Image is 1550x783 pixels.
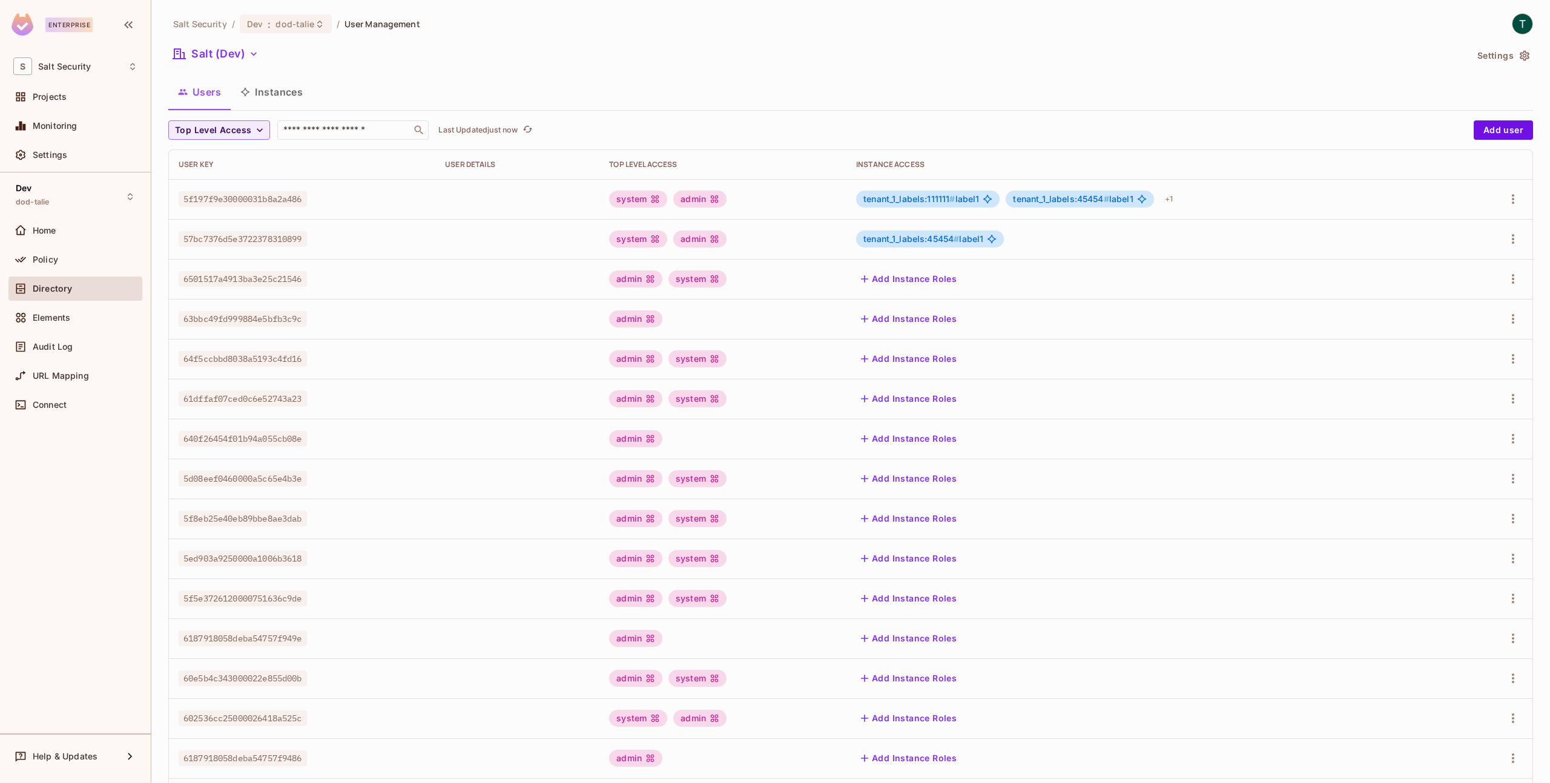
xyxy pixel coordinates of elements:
button: Add Instance Roles [856,709,961,728]
div: system [668,550,727,567]
span: 6187918058deba54757f9486 [179,750,307,766]
span: Connect [33,400,67,410]
button: Add Instance Roles [856,589,961,608]
div: system [668,470,727,487]
span: 6187918058deba54757f949e [179,631,307,646]
div: admin [609,350,662,367]
span: 60e5b4c343000022e855d00b [179,670,307,686]
span: 5ed903a9250000a1006b3618 [179,551,307,566]
span: Dev [16,183,31,193]
span: Audit Log [33,342,73,352]
span: 5d08eef0460000a5c65e4b3e [179,471,307,487]
span: 602536cc25000026418a525c [179,710,307,726]
span: dod-talie [275,18,314,30]
span: tenant_1_labels:45454 [863,234,959,244]
div: system [668,590,727,607]
button: Add Instance Roles [856,429,961,448]
span: 63bbc49fd999884e5bfb3c9c [179,311,307,327]
div: system [609,710,667,727]
button: Add Instance Roles [856,669,961,688]
span: # [949,194,955,204]
div: admin [609,470,662,487]
button: Instances [231,77,312,107]
button: Salt (Dev) [168,44,263,64]
div: admin [609,310,662,327]
div: admin [609,510,662,527]
span: label1 [863,234,983,244]
button: Add Instance Roles [856,549,961,568]
div: admin [673,710,727,727]
div: Top Level Access [609,160,837,169]
span: Settings [33,150,67,160]
span: dod-talie [16,197,49,207]
button: Add Instance Roles [856,749,961,768]
div: admin [609,750,662,767]
span: 640f26454f01b94a055cb08e [179,431,307,447]
span: Help & Updates [33,752,97,761]
div: admin [609,670,662,687]
div: admin [609,430,662,447]
button: Top Level Access [168,120,270,140]
span: URL Mapping [33,371,89,381]
div: admin [673,231,727,247]
li: / [232,18,235,30]
div: admin [673,191,727,208]
div: Enterprise [45,18,93,32]
div: system [668,390,727,407]
div: User Key [179,160,426,169]
span: Home [33,226,56,235]
span: 5f5e3726120000751636c9de [179,591,307,606]
span: tenant_1_labels:45454 [1013,194,1109,204]
div: admin [609,590,662,607]
span: 5f197f9e30000031b8a2a486 [179,191,307,207]
div: system [668,350,727,367]
span: User Management [345,18,420,30]
span: label1 [863,194,979,204]
span: Workspace: Salt Security [38,62,91,71]
div: system [609,231,667,247]
button: Users [168,77,231,107]
div: User Details [445,160,590,169]
span: 64f5ccbbd8038a5193c4fd16 [179,351,307,367]
button: Add Instance Roles [856,269,961,289]
span: 57bc7376d5e3722378310899 [179,231,307,247]
button: Add Instance Roles [856,389,961,408]
button: Add Instance Roles [856,629,961,648]
span: tenant_1_labels:111111 [863,194,955,204]
div: admin [609,270,662,287]
span: Policy [33,255,58,264]
span: refresh [523,124,533,136]
div: Instance Access [856,160,1453,169]
div: system [668,270,727,287]
button: Add Instance Roles [856,509,961,528]
li: / [337,18,340,30]
button: Add Instance Roles [856,309,961,329]
div: admin [609,630,662,647]
span: label1 [1013,194,1133,204]
button: Add Instance Roles [856,469,961,488]
span: 6501517a4913ba3e25c21546 [179,271,307,287]
span: Elements [33,313,70,323]
div: admin [609,550,662,567]
span: Directory [33,284,72,293]
span: Top Level Access [175,123,251,138]
img: SReyMgAAAABJRU5ErkJggg== [12,13,33,36]
div: + 1 [1160,189,1178,209]
div: admin [609,390,662,407]
button: Settings [1472,46,1533,65]
span: 61dffaf07ced0c6e52743a23 [179,391,307,407]
button: Add user [1474,120,1533,140]
div: system [668,510,727,527]
p: Last Updated just now [438,125,518,135]
span: Click to refresh data [518,123,535,137]
button: Add Instance Roles [856,349,961,369]
span: 5f8eb25e40eb89bbe8ae3dab [179,511,307,526]
span: the active workspace [173,18,227,30]
span: S [13,57,32,75]
span: # [954,234,959,244]
span: : [267,19,271,29]
div: system [609,191,667,208]
img: Tali Ezra [1512,14,1532,34]
button: refresh [520,123,535,137]
div: system [668,670,727,687]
